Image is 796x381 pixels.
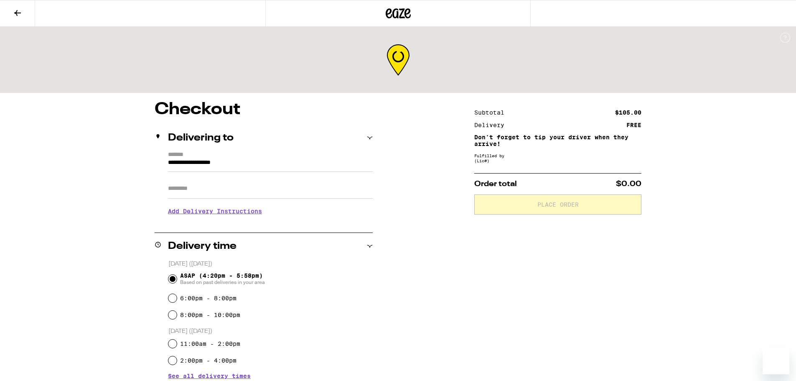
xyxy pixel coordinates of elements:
p: [DATE] ([DATE]) [168,327,373,335]
h1: Checkout [155,101,373,118]
p: [DATE] ([DATE]) [168,260,373,268]
button: See all delivery times [168,373,251,379]
h2: Delivering to [168,133,234,143]
span: $0.00 [616,180,641,188]
label: 11:00am - 2:00pm [180,340,240,347]
label: 2:00pm - 4:00pm [180,357,237,364]
label: 6:00pm - 8:00pm [180,295,237,302]
iframe: Button to launch messaging window [763,348,789,374]
div: Fulfilled by (Lic# ) [474,153,641,163]
span: Order total [474,180,517,188]
p: We'll contact you at [PHONE_NUMBER] when we arrive [168,221,373,228]
span: Place Order [537,202,579,207]
span: Based on past deliveries in your area [180,279,265,286]
button: Place Order [474,194,641,215]
p: Don't forget to tip your driver when they arrive! [474,134,641,147]
div: Subtotal [474,110,510,115]
div: Delivery [474,122,510,128]
span: ASAP (4:20pm - 5:58pm) [180,272,265,286]
h3: Add Delivery Instructions [168,202,373,221]
div: FREE [626,122,641,128]
div: $105.00 [615,110,641,115]
h2: Delivery time [168,241,237,251]
label: 8:00pm - 10:00pm [180,312,240,318]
